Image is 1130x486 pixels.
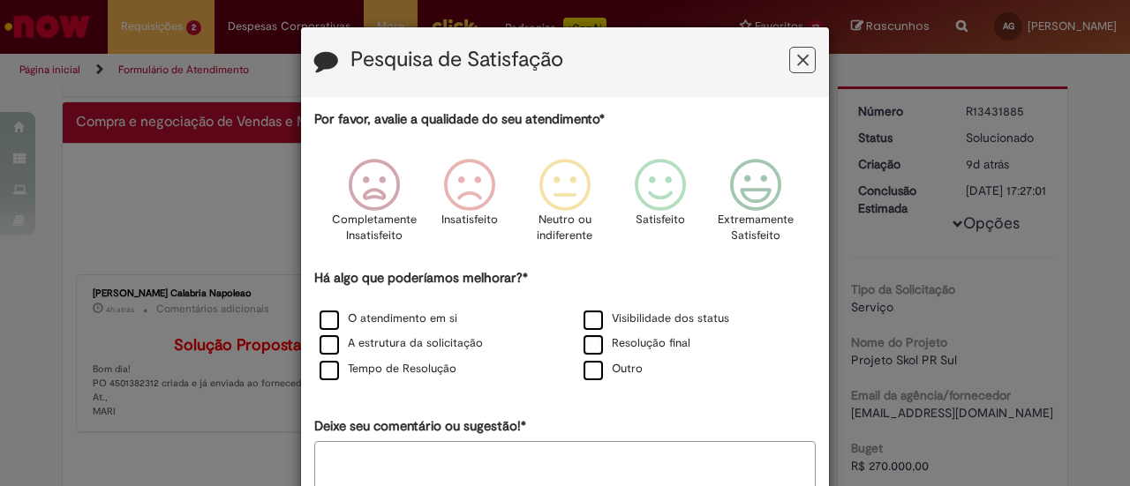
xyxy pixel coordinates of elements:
[584,335,690,352] label: Resolução final
[584,361,643,378] label: Outro
[718,212,794,244] p: Extremamente Satisfeito
[636,212,685,228] p: Satisfeito
[425,146,515,266] div: Insatisfeito
[314,269,816,383] div: Há algo que poderíamos melhorar?*
[711,146,801,266] div: Extremamente Satisfeito
[533,212,597,244] p: Neutro ou indiferente
[332,212,417,244] p: Completamente Insatisfeito
[320,310,457,327] label: O atendimento em si
[320,335,483,352] label: A estrutura da solicitação
[314,110,605,129] label: Por favor, avalie a qualidade do seu atendimento*
[350,49,563,71] label: Pesquisa de Satisfação
[328,146,418,266] div: Completamente Insatisfeito
[314,417,526,436] label: Deixe seu comentário ou sugestão!*
[615,146,705,266] div: Satisfeito
[320,361,456,378] label: Tempo de Resolução
[441,212,498,228] p: Insatisfeito
[520,146,610,266] div: Neutro ou indiferente
[584,310,729,327] label: Visibilidade dos status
